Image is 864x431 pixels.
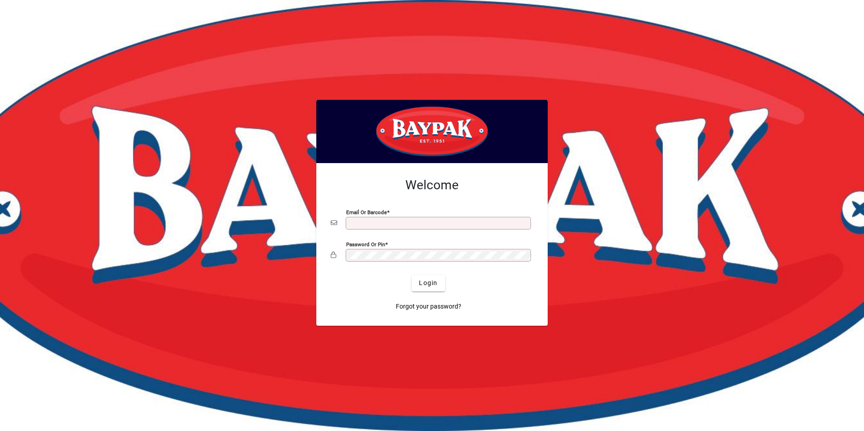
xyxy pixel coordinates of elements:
mat-label: Email or Barcode [346,209,387,215]
span: Forgot your password? [396,302,461,311]
h2: Welcome [331,178,533,193]
span: Login [419,278,437,288]
a: Forgot your password? [392,299,465,315]
mat-label: Password or Pin [346,241,385,247]
button: Login [412,275,445,291]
